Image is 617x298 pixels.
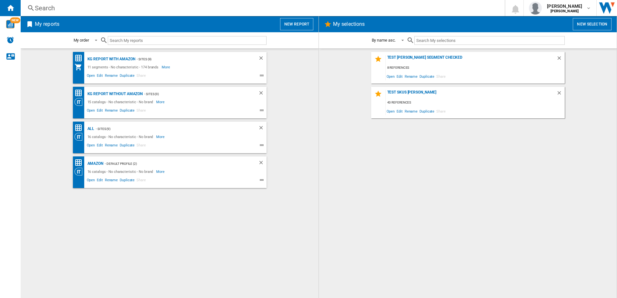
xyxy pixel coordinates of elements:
[136,73,147,80] span: Share
[86,142,96,150] span: Open
[258,90,267,98] div: Delete
[75,168,86,175] div: Category View
[404,72,419,81] span: Rename
[96,177,104,185] span: Edit
[34,18,61,30] h2: My reports
[156,168,166,175] span: More
[136,177,147,185] span: Share
[156,133,166,141] span: More
[75,54,86,62] div: Price Matrix
[435,107,447,115] span: Share
[6,36,14,44] img: alerts-logo.svg
[386,55,556,64] div: test [PERSON_NAME] segment checked
[136,142,147,150] span: Share
[104,142,119,150] span: Rename
[94,125,245,133] div: - sites (9)
[104,73,119,80] span: Rename
[119,142,136,150] span: Duplicate
[108,36,267,45] input: Search My reports
[86,55,136,63] div: KG Report with Amazon
[75,63,86,71] div: My Assortment
[74,38,89,43] div: My order
[96,73,104,80] span: Edit
[156,98,166,106] span: More
[96,142,104,150] span: Edit
[386,72,396,81] span: Open
[135,55,245,63] div: - sites (9)
[419,72,435,81] span: Duplicate
[404,107,419,115] span: Rename
[75,159,86,167] div: Price Matrix
[547,3,582,9] span: [PERSON_NAME]
[119,107,136,115] span: Duplicate
[573,18,612,30] button: New selection
[136,107,147,115] span: Share
[119,177,136,185] span: Duplicate
[104,107,119,115] span: Rename
[35,4,488,13] div: Search
[435,72,447,81] span: Share
[396,72,404,81] span: Edit
[96,107,104,115] span: Edit
[396,107,404,115] span: Edit
[86,73,96,80] span: Open
[386,90,556,99] div: test SKUs [PERSON_NAME]
[529,2,542,15] img: profile.jpg
[556,90,565,99] div: Delete
[86,107,96,115] span: Open
[86,168,157,175] div: 16 catalogs - No characteristic - No brand
[143,90,245,98] div: - sites (9)
[386,99,565,107] div: 43 references
[103,160,245,168] div: - Default profile (2)
[119,73,136,80] span: Duplicate
[386,64,565,72] div: 8 references
[86,98,157,106] div: 15 catalogs - No characteristic - No brand
[551,9,579,13] b: [PERSON_NAME]
[86,63,162,71] div: 11 segments - No characteristic - 174 brands
[86,160,103,168] div: AMAZON
[75,89,86,97] div: Price Matrix
[258,125,267,133] div: Delete
[10,17,20,23] span: NEW
[280,18,313,30] button: New report
[419,107,435,115] span: Duplicate
[86,177,96,185] span: Open
[556,55,565,64] div: Delete
[75,124,86,132] div: Price Matrix
[258,160,267,168] div: Delete
[386,107,396,115] span: Open
[162,63,171,71] span: More
[258,55,267,63] div: Delete
[104,177,119,185] span: Rename
[86,90,143,98] div: KG Report without Amazon
[332,18,366,30] h2: My selections
[372,38,396,43] div: By name asc.
[86,133,157,141] div: 16 catalogs - No characteristic - No brand
[75,133,86,141] div: Category View
[6,20,15,28] img: wise-card.svg
[75,98,86,106] div: Category View
[86,125,95,133] div: ALL
[414,36,564,45] input: Search My selections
